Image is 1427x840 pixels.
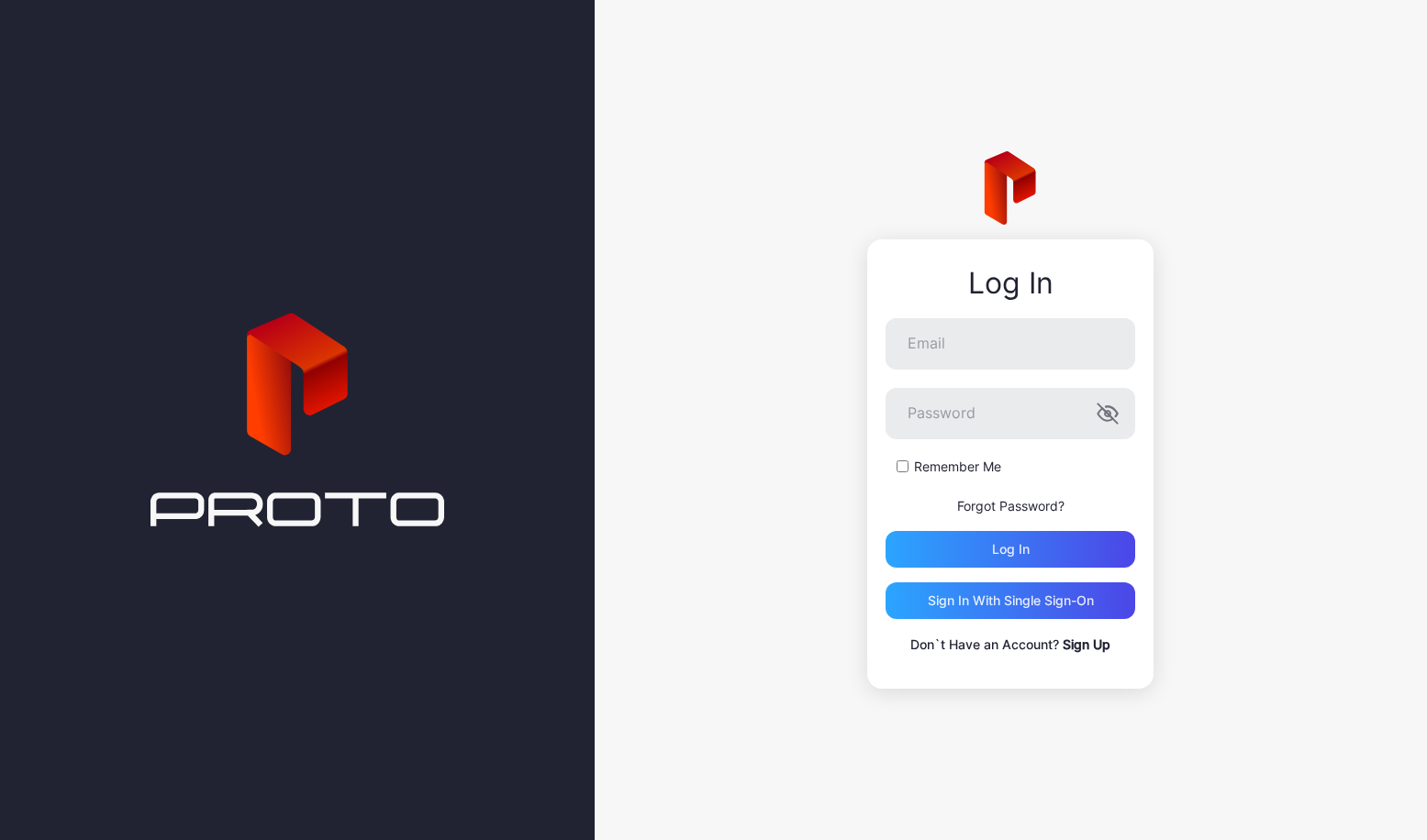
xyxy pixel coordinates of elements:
div: Log in [992,542,1030,557]
p: Don`t Have an Account? [886,634,1135,656]
input: Password [886,388,1135,439]
div: Log In [886,267,1135,300]
a: Forgot Password? [957,498,1065,514]
div: Sign in With Single Sign-On [928,593,1094,608]
button: Sign in With Single Sign-On [886,582,1135,619]
input: Email [886,318,1135,370]
button: Log in [886,531,1135,568]
label: Remember Me [914,458,1001,476]
button: Password [1097,403,1119,425]
a: Sign Up [1063,636,1110,652]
